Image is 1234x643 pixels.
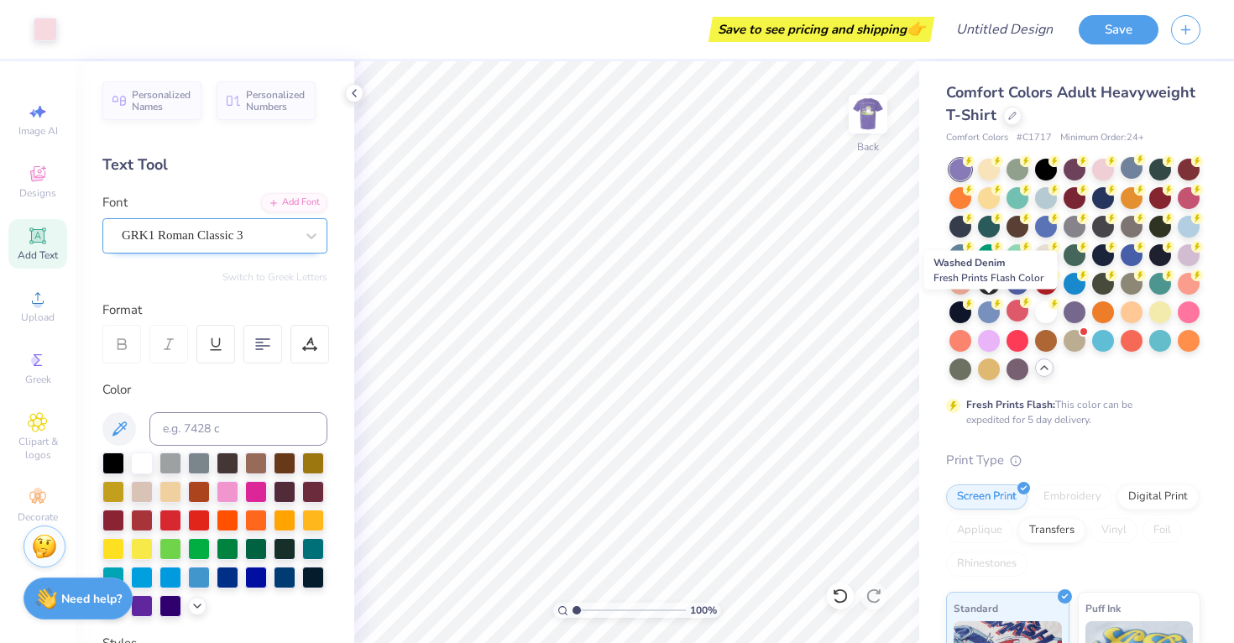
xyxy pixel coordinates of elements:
[1117,484,1199,510] div: Digital Print
[946,518,1013,543] div: Applique
[21,311,55,324] span: Upload
[18,510,58,524] span: Decorate
[946,552,1027,577] div: Rhinestones
[946,82,1195,125] span: Comfort Colors Adult Heavyweight T-Shirt
[1090,518,1137,543] div: Vinyl
[246,89,306,112] span: Personalized Numbers
[19,186,56,200] span: Designs
[1033,484,1112,510] div: Embroidery
[61,591,122,607] strong: Need help?
[25,373,51,386] span: Greek
[1142,518,1182,543] div: Foil
[857,139,879,154] div: Back
[966,397,1173,427] div: This color can be expedited for 5 day delivery.
[18,248,58,262] span: Add Text
[851,97,885,131] img: Back
[1060,131,1144,145] span: Minimum Order: 24 +
[713,17,930,42] div: Save to see pricing and shipping
[946,131,1008,145] span: Comfort Colors
[933,271,1043,285] span: Fresh Prints Flash Color
[18,124,58,138] span: Image AI
[149,412,327,446] input: e.g. 7428 c
[946,484,1027,510] div: Screen Print
[946,451,1200,470] div: Print Type
[102,193,128,212] label: Font
[102,154,327,176] div: Text Tool
[1017,131,1052,145] span: # C1717
[1018,518,1085,543] div: Transfers
[8,435,67,462] span: Clipart & logos
[1085,599,1121,617] span: Puff Ink
[261,193,327,212] div: Add Font
[943,13,1066,46] input: Untitled Design
[1079,15,1158,44] button: Save
[924,251,1058,290] div: Washed Denim
[222,270,327,284] button: Switch to Greek Letters
[907,18,925,39] span: 👉
[690,603,717,618] span: 100 %
[954,599,998,617] span: Standard
[966,398,1055,411] strong: Fresh Prints Flash:
[102,301,329,320] div: Format
[132,89,191,112] span: Personalized Names
[102,380,327,400] div: Color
